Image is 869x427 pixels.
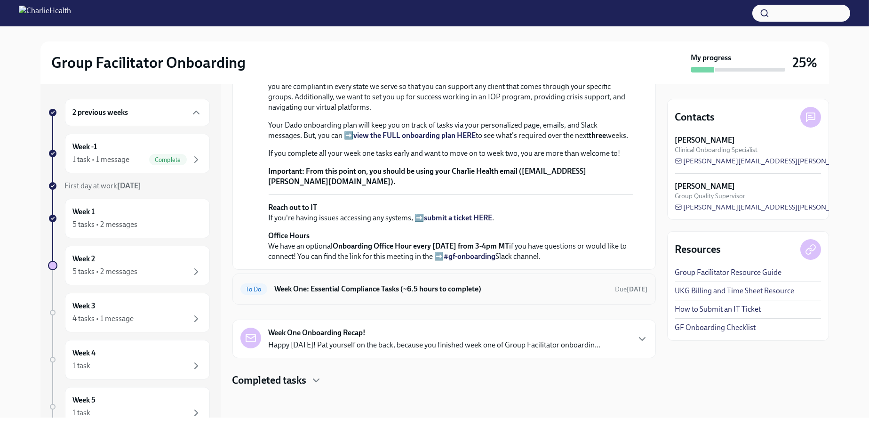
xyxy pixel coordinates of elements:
strong: Onboarding Office Hour every [DATE] from 3-4pm MT [333,242,510,250]
strong: Important: [269,167,305,176]
strong: [DATE] [118,181,142,190]
h4: Completed tasks [232,373,307,387]
p: If you complete all your week one tasks early and want to move on to week two, you are more than ... [269,148,633,159]
a: UKG Billing and Time Sheet Resource [675,286,795,296]
img: CharlieHealth [19,6,71,21]
a: How to Submit an IT Ticket [675,304,761,314]
strong: [PERSON_NAME] [675,181,735,192]
strong: Reach out to IT [269,203,318,212]
h2: Group Facilitator Onboarding [52,53,246,72]
a: First day at work[DATE] [48,181,210,191]
a: view the FULL onboarding plan HERE [354,131,476,140]
a: Week 15 tasks • 2 messages [48,199,210,238]
div: 2 previous weeks [65,99,210,126]
strong: [DATE] [627,285,648,293]
a: Week 51 task [48,387,210,427]
span: Clinical Onboarding Specialist [675,145,758,154]
a: Week 25 tasks • 2 messages [48,246,210,285]
p: Happy [DATE]! Pat yourself on the back, because you finished week one of Group Facilitator onboar... [269,340,601,350]
div: Completed tasks [232,373,656,387]
div: 1 task • 1 message [73,154,130,165]
span: Due [615,285,648,293]
h6: Week One: Essential Compliance Tasks (~6.5 hours to complete) [275,284,608,294]
span: First day at work [65,181,142,190]
h3: 25% [793,54,818,71]
a: Group Facilitator Resource Guide [675,267,782,278]
h6: Week 4 [73,348,96,358]
strong: Week One Onboarding Recap! [269,328,366,338]
strong: three [589,131,606,140]
div: 1 task [73,408,91,418]
h6: Week 3 [73,301,96,311]
span: Group Quality Supervisor [675,192,746,201]
p: Offering virtual mental health services to 37+ states requires a unique approach to onboarding! I... [269,71,633,113]
div: 5 tasks • 2 messages [73,219,138,230]
a: To DoWeek One: Essential Compliance Tasks (~6.5 hours to complete)Due[DATE] [240,282,648,297]
span: Complete [149,156,187,163]
h6: Week 5 [73,395,96,405]
p: We have an optional if you have questions or would like to connect! You can find the link for thi... [269,231,633,262]
a: Week -11 task • 1 messageComplete [48,134,210,173]
a: Week 41 task [48,340,210,379]
h6: Week 2 [73,254,96,264]
div: 5 tasks • 2 messages [73,266,138,277]
h6: 2 previous weeks [73,107,128,118]
strong: [PERSON_NAME] [675,135,735,145]
p: If you're having issues accessing any systems, ➡️ . [269,202,633,223]
span: October 6th, 2025 09:00 [615,285,648,294]
strong: From this point on, you should be using your Charlie Health email ([EMAIL_ADDRESS][PERSON_NAME][D... [269,167,587,186]
a: Week 34 tasks • 1 message [48,293,210,332]
h6: Week -1 [73,142,97,152]
div: 4 tasks • 1 message [73,314,134,324]
a: submit a ticket HERE [424,213,493,222]
h4: Contacts [675,110,715,124]
span: To Do [240,286,267,293]
strong: My progress [691,53,732,63]
p: Your Dado onboarding plan will keep you on track of tasks via your personalized page, emails, and... [269,120,633,141]
h6: Week 1 [73,207,95,217]
a: GF Onboarding Checklist [675,322,756,333]
a: #gf-onboarding [444,252,496,261]
strong: Office Hours [269,231,310,240]
div: 1 task [73,361,91,371]
h4: Resources [675,242,721,257]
